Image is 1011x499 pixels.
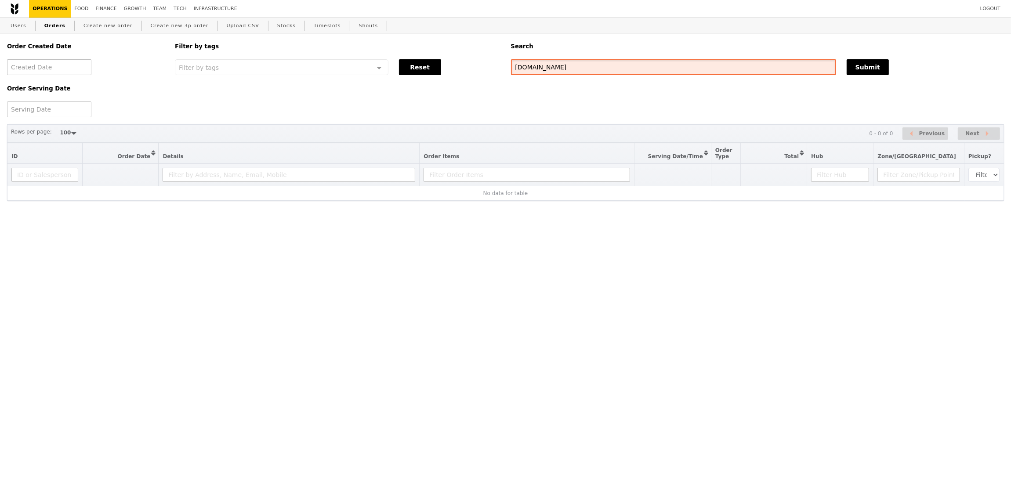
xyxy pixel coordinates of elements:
[7,85,164,92] h5: Order Serving Date
[7,59,91,75] input: Created Date
[511,43,1004,50] h5: Search
[715,147,732,159] span: Order Type
[179,63,219,71] span: Filter by tags
[11,127,52,136] label: Rows per page:
[310,18,344,34] a: Timeslots
[965,128,979,139] span: Next
[41,18,69,34] a: Orders
[163,153,183,159] span: Details
[175,43,500,50] h5: Filter by tags
[877,168,960,182] input: Filter Zone/Pickup Point
[811,153,823,159] span: Hub
[274,18,299,34] a: Stocks
[958,127,1000,140] button: Next
[11,168,78,182] input: ID or Salesperson name
[847,59,889,75] button: Submit
[919,128,945,139] span: Previous
[877,153,956,159] span: Zone/[GEOGRAPHIC_DATA]
[7,43,164,50] h5: Order Created Date
[223,18,263,34] a: Upload CSV
[11,190,1000,196] div: No data for table
[80,18,136,34] a: Create new order
[399,59,441,75] button: Reset
[902,127,948,140] button: Previous
[7,101,91,117] input: Serving Date
[7,18,30,34] a: Users
[163,168,415,182] input: Filter by Address, Name, Email, Mobile
[147,18,212,34] a: Create new 3p order
[511,59,836,75] input: Search any field
[869,130,893,137] div: 0 - 0 of 0
[424,153,459,159] span: Order Items
[355,18,382,34] a: Shouts
[968,153,991,159] span: Pickup?
[11,3,18,14] img: Grain logo
[11,153,18,159] span: ID
[424,168,630,182] input: Filter Order Items
[811,168,869,182] input: Filter Hub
